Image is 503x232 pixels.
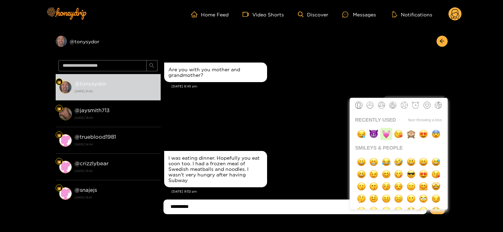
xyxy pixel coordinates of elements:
img: conversation [59,187,72,200]
img: 1f601.png [369,158,378,166]
div: [DATE] 8:57 pm [164,139,437,144]
img: 1f605.png [432,158,440,166]
img: 1f910.png [394,206,403,215]
strong: [DATE] 14:02 [75,168,157,174]
span: home [191,11,201,17]
strong: [DATE] 14:04 [75,115,157,121]
img: 1f928.png [369,194,378,203]
img: 1f493.png [382,130,391,138]
strong: [DATE] 21:02 [75,88,157,94]
div: [DATE] 8:45 pm [172,84,444,89]
img: 1f923.png [394,158,403,166]
div: Oct. 4, 8:45 pm [164,63,267,82]
div: Are you with you mother and grandmother? [168,67,263,78]
img: 1f60d.png [419,170,428,179]
img: 1f609.png [369,170,378,179]
div: Oct. 4, 9:02 pm [164,151,267,187]
img: 1f611.png [394,194,403,203]
span: arrow-left [439,38,445,44]
a: Video Shorts [243,11,284,17]
img: 1f62a.png [357,130,366,138]
img: 1f61a.png [382,182,391,191]
img: 1f623.png [357,206,366,215]
img: Fan Level [57,80,61,84]
img: 1f62b.png [432,206,440,215]
img: 1f644.png [419,194,428,203]
button: search [146,60,158,71]
img: conversation [59,108,72,120]
img: 1f636.png [407,194,415,203]
strong: @ tonysydor [75,81,106,87]
span: search [149,63,154,69]
img: 1f619.png [369,182,378,191]
strong: @ snajejs [75,187,97,193]
img: 1f625.png [369,206,378,215]
div: Oct. 4, 8:57 pm [383,96,444,110]
img: 1f603.png [407,158,415,166]
img: 1f617.png [357,182,366,191]
img: 1f914.png [357,194,366,203]
img: 1f600.png [357,158,366,166]
img: 1f628.png [432,130,440,138]
strong: [DATE] 14:01 [75,194,157,201]
button: arrow-left [436,36,448,47]
strong: @ trueblood1981 [75,134,116,140]
img: 1f606.png [357,170,366,179]
strong: @ crizzlybear [75,160,109,166]
strong: @ jaysmith713 [75,107,110,113]
div: @tonysydor [56,36,161,47]
img: 1f642.png [407,182,415,191]
img: 1f604.png [419,158,428,166]
a: Discover [298,12,328,17]
img: conversation [59,161,72,173]
img: 1f602.png [382,158,391,166]
img: conversation [59,134,72,147]
div: Messages [342,10,376,19]
img: 1f60b.png [394,170,403,179]
img: Fan Level [57,160,61,164]
strong: [DATE] 14:04 [75,141,157,147]
img: 1f60f.png [432,194,440,203]
img: 1f618.png [394,130,403,138]
img: 1f608.png [369,130,378,138]
img: 1f62f.png [407,206,415,215]
div: I was eating dinner. Hopefully you eat soon too. I had a frozen meal of Swedish meatballs and noo... [168,155,263,183]
img: Fan Level [57,186,61,190]
img: 1f60a.png [382,170,391,179]
img: 1f62e.png [382,206,391,215]
img: 263a-fe0f.png [394,182,403,191]
img: 1f60d.png [419,130,428,138]
img: conversation [59,81,72,94]
img: Fan Level [57,107,61,111]
button: Notifications [390,11,434,18]
div: [DATE] 8:57 pm [164,111,437,116]
div: [DATE] 9:02 pm [172,189,444,194]
img: 1f929.png [432,182,440,191]
a: Home Feed [191,11,229,17]
img: 1f618.png [432,170,440,179]
img: 1f62a.png [419,206,428,215]
img: 1f917.png [419,182,428,191]
span: video-camera [243,11,252,17]
img: 1f610.png [382,194,391,203]
img: Fan Level [57,133,61,137]
img: 1f60e.png [407,170,415,179]
img: 1f648.png [407,130,415,138]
